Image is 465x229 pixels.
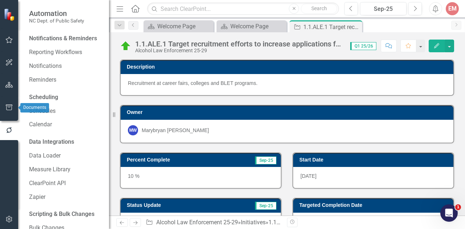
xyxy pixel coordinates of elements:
img: ClearPoint Strategy [4,8,16,21]
a: Measure Library [29,165,102,174]
a: Calendar [29,120,102,129]
h3: Targeted Completion Date [299,203,450,208]
div: Scripting & Bulk Changes [29,210,94,218]
div: » » [146,218,282,227]
a: Notifications [29,62,102,70]
span: 1 [455,204,461,210]
div: Recruitment at career fairs, colleges and BLET programs. [128,79,446,87]
div: Documents [20,103,49,113]
h3: Description [127,64,450,70]
div: 1.1.ALE.1 Target recruitment efforts to increase applications for qualified agents. [135,40,343,48]
a: Data Loader [29,152,102,160]
div: Welcome Page [230,22,285,31]
div: 1.1.ALE.1 Target recruitment efforts to increase applications for qualified agents. [303,23,360,32]
span: Search [311,5,327,11]
a: Zapier [29,193,102,201]
a: Schedules [29,107,102,115]
img: On Target [120,40,132,52]
a: Initiatives [241,219,266,226]
span: Automation [29,9,84,18]
span: Q1 25/26 [350,42,376,50]
button: Sep-25 [360,2,407,15]
a: Welcome Page [218,22,285,31]
small: NC Dept. of Public Safety [29,18,84,24]
span: Sep-25 [255,202,276,210]
span: [DATE] [300,173,316,179]
h3: Start Date [299,157,450,163]
a: Reporting Workflows [29,48,102,57]
div: Sep-25 [363,5,404,13]
a: ClearPoint API [29,179,102,188]
a: Reminders [29,76,102,84]
button: Search [301,4,337,14]
h3: Owner [127,110,450,115]
div: MW [128,125,138,135]
div: Notifications & Reminders [29,34,97,43]
div: Scheduling [29,93,58,102]
a: Alcohol Law Enforcement 25-29 [156,219,238,226]
a: Welcome Page [145,22,212,31]
iframe: Intercom live chat [440,204,458,222]
div: 10 % [121,167,281,188]
span: Sep-25 [255,156,276,164]
div: Welcome Page [157,22,212,31]
input: Search ClearPoint... [147,3,339,15]
h3: Status Update [127,203,218,208]
div: Data Integrations [29,138,74,146]
div: Alcohol Law Enforcement 25-29 [135,48,343,53]
button: EM [446,2,459,15]
div: Marybryan [PERSON_NAME] [142,127,209,134]
h3: Percent Complete [127,157,226,163]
